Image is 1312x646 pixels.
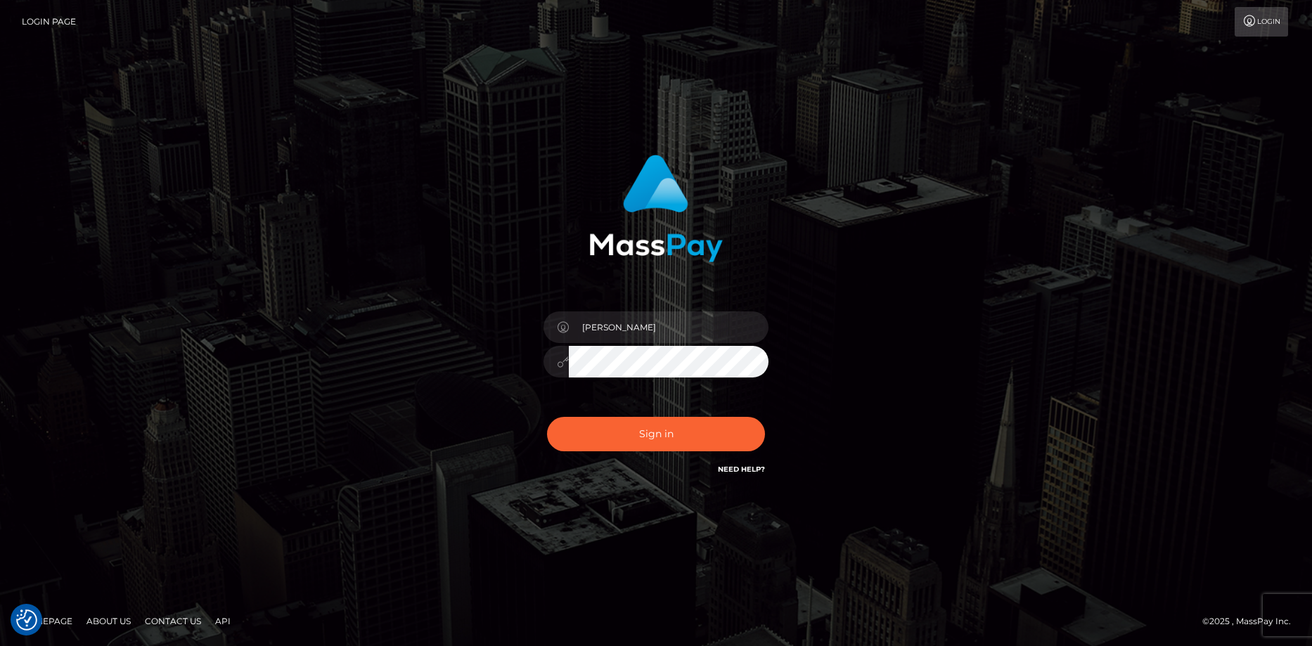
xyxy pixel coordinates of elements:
[210,610,236,632] a: API
[1202,614,1301,629] div: © 2025 , MassPay Inc.
[718,465,765,474] a: Need Help?
[16,609,37,631] img: Revisit consent button
[22,7,76,37] a: Login Page
[589,155,723,262] img: MassPay Login
[547,417,765,451] button: Sign in
[139,610,207,632] a: Contact Us
[15,610,78,632] a: Homepage
[81,610,136,632] a: About Us
[1235,7,1288,37] a: Login
[16,609,37,631] button: Consent Preferences
[569,311,768,343] input: Username...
